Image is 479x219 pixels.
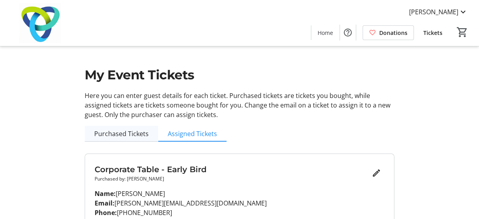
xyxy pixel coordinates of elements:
[95,189,384,198] p: [PERSON_NAME]
[363,25,414,40] a: Donations
[95,198,384,208] p: [PERSON_NAME][EMAIL_ADDRESS][DOMAIN_NAME]
[368,165,384,181] button: Edit
[95,189,116,198] strong: Name:
[379,29,407,37] span: Donations
[95,199,114,207] strong: Email:
[95,208,384,217] p: [PHONE_NUMBER]
[95,163,368,175] h3: Corporate Table - Early Bird
[168,131,217,137] span: Assigned Tickets
[403,6,474,18] button: [PERSON_NAME]
[455,25,469,39] button: Cart
[417,25,449,40] a: Tickets
[94,131,149,137] span: Purchased Tickets
[340,25,356,40] button: Help
[85,91,394,119] p: Here you can enter guest details for each ticket. Purchased tickets are tickets you bought, while...
[5,3,76,43] img: Trillium Health Partners Foundation's Logo
[85,65,394,85] h1: My Event Tickets
[318,29,333,37] span: Home
[409,7,458,17] span: [PERSON_NAME]
[95,208,117,217] strong: Phone:
[311,25,339,40] a: Home
[423,29,442,37] span: Tickets
[95,175,368,182] p: Purchased by: [PERSON_NAME]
